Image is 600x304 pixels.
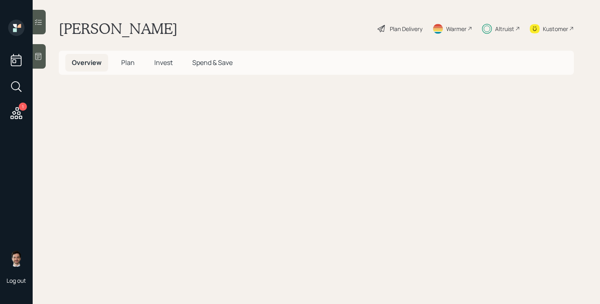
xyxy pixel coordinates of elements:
[121,58,135,67] span: Plan
[59,20,178,38] h1: [PERSON_NAME]
[192,58,233,67] span: Spend & Save
[495,25,514,33] div: Altruist
[543,25,568,33] div: Kustomer
[72,58,102,67] span: Overview
[446,25,467,33] div: Warmer
[390,25,422,33] div: Plan Delivery
[19,103,27,111] div: 1
[8,250,24,267] img: jonah-coleman-headshot.png
[7,277,26,284] div: Log out
[154,58,173,67] span: Invest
